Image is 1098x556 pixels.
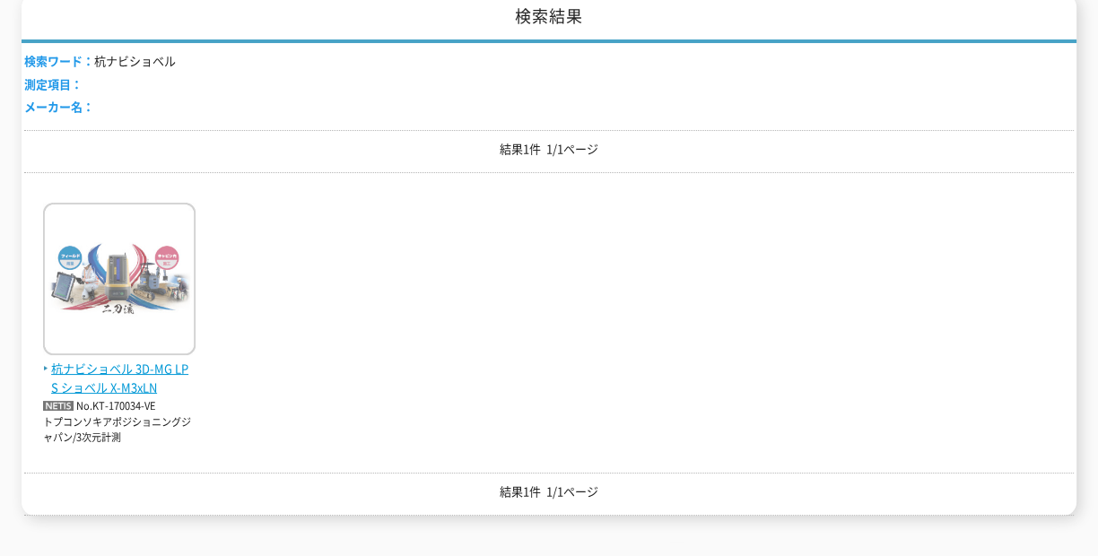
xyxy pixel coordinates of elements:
[43,203,196,360] img: X-M3xLN
[24,52,94,69] span: 検索ワード：
[24,75,83,92] span: 測定項目：
[43,360,196,397] span: 杭ナビショベル 3D-MG LPS ショベル X-M3xLN
[43,341,196,396] a: 杭ナビショベル 3D-MG LPS ショベル X-M3xLN
[43,397,196,416] p: No.KT-170034-VE
[24,52,176,71] li: 杭ナビショベル
[24,98,94,115] span: メーカー名：
[24,482,1074,501] p: 結果1件 1/1ページ
[43,415,196,445] p: トプコンソキアポジショニングジャパン/3次元計測
[24,140,1074,159] p: 結果1件 1/1ページ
